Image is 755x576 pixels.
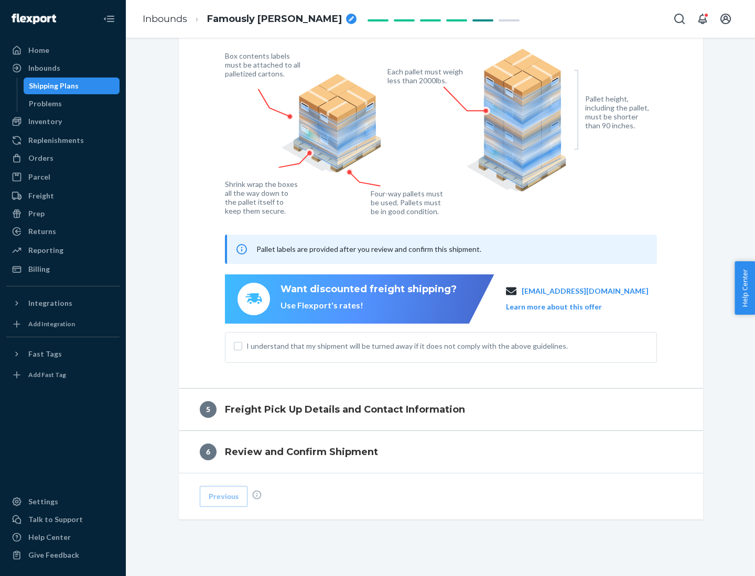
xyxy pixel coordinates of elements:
a: Talk to Support [6,511,120,528]
figcaption: Box contents labels must be attached to all palletized cartons. [225,51,303,78]
button: Open Search Box [669,8,690,29]
input: I understand that my shipment will be turned away if it does not comply with the above guidelines. [234,342,242,350]
button: Learn more about this offer [506,302,602,312]
button: Integrations [6,295,120,312]
div: Want discounted freight shipping? [281,283,457,296]
a: Billing [6,261,120,278]
div: Billing [28,264,50,274]
div: Integrations [28,298,72,308]
div: Problems [29,98,62,109]
div: Replenishments [28,135,84,146]
a: Settings [6,493,120,510]
a: Shipping Plans [24,77,120,94]
a: Replenishments [6,132,120,149]
div: 5 [200,401,217,418]
a: Reporting [6,242,120,259]
button: Give Feedback [6,547,120,563]
a: Orders [6,150,120,167]
div: Inbounds [28,63,60,73]
a: Home [6,42,120,59]
div: Help Center [28,532,71,542]
a: Inventory [6,113,120,130]
a: Prep [6,205,120,222]
h4: Freight Pick Up Details and Contact Information [225,403,465,416]
div: 6 [200,444,217,460]
a: Add Fast Tag [6,367,120,383]
div: Add Fast Tag [28,370,66,379]
a: Problems [24,95,120,112]
div: Talk to Support [28,514,83,525]
h4: Review and Confirm Shipment [225,445,378,459]
figcaption: Each pallet must weigh less than 2000lbs. [387,67,466,85]
div: Add Integration [28,319,75,328]
button: Close Navigation [99,8,120,29]
div: Freight [28,191,54,201]
img: Flexport logo [12,14,56,24]
a: Add Integration [6,316,120,333]
a: Inbounds [143,13,187,25]
figcaption: Shrink wrap the boxes all the way down to the pallet itself to keep them secure. [225,180,300,215]
a: Help Center [6,529,120,546]
div: Prep [28,208,45,219]
a: Inbounds [6,60,120,76]
div: Inventory [28,116,62,127]
a: Returns [6,223,120,240]
div: Reporting [28,245,63,256]
button: Open account menu [715,8,736,29]
a: [EMAIL_ADDRESS][DOMAIN_NAME] [522,286,649,296]
button: Open notifications [692,8,713,29]
div: Home [28,45,49,56]
span: I understand that my shipment will be turned away if it does not comply with the above guidelines. [246,341,648,351]
button: 5Freight Pick Up Details and Contact Information [179,389,703,430]
span: Famously Jolly Dormouse [207,13,342,26]
button: Help Center [735,261,755,315]
a: Parcel [6,169,120,185]
button: Fast Tags [6,346,120,362]
div: Shipping Plans [29,81,79,91]
div: Use Flexport's rates! [281,300,457,312]
span: Pallet labels are provided after you review and confirm this shipment. [256,245,481,253]
ol: breadcrumbs [134,4,365,35]
div: Returns [28,226,56,237]
figcaption: Pallet height, including the pallet, must be shorter than 90 inches. [585,94,654,130]
figcaption: Four-way pallets must be used. Pallets must be in good condition. [371,189,444,216]
div: Parcel [28,172,50,182]
div: Give Feedback [28,550,79,560]
a: Freight [6,187,120,204]
button: Previous [200,486,247,507]
div: Settings [28,496,58,507]
button: 6Review and Confirm Shipment [179,431,703,473]
div: Fast Tags [28,349,62,359]
div: Orders [28,153,53,163]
